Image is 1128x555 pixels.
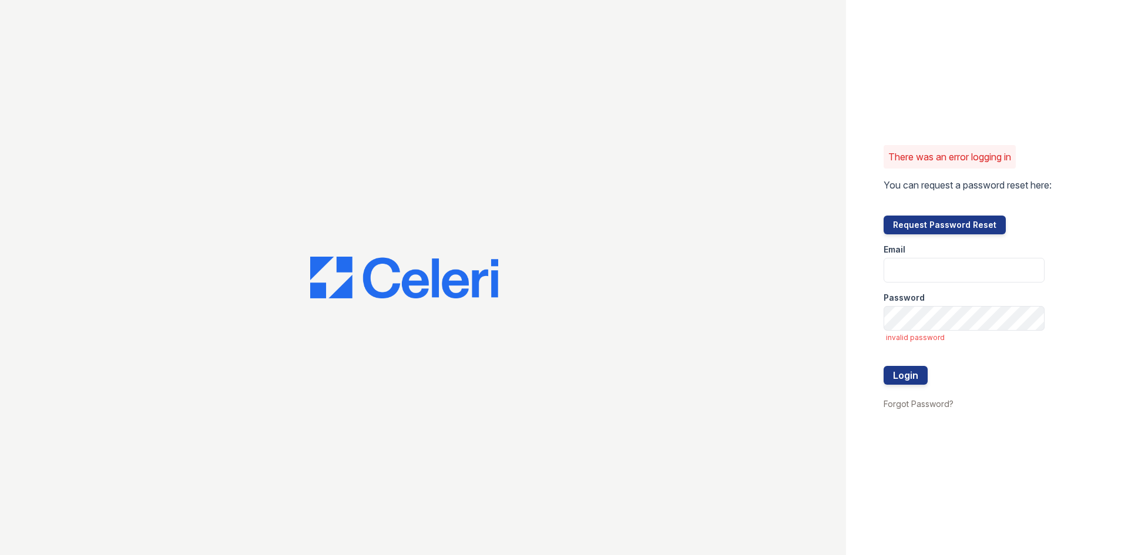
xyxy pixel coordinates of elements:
button: Login [884,366,928,385]
span: invalid password [886,333,1045,342]
img: CE_Logo_Blue-a8612792a0a2168367f1c8372b55b34899dd931a85d93a1a3d3e32e68fde9ad4.png [310,257,498,299]
label: Email [884,244,905,255]
a: Forgot Password? [884,399,954,409]
p: You can request a password reset here: [884,178,1052,192]
button: Request Password Reset [884,216,1006,234]
p: There was an error logging in [888,150,1011,164]
label: Password [884,292,925,304]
